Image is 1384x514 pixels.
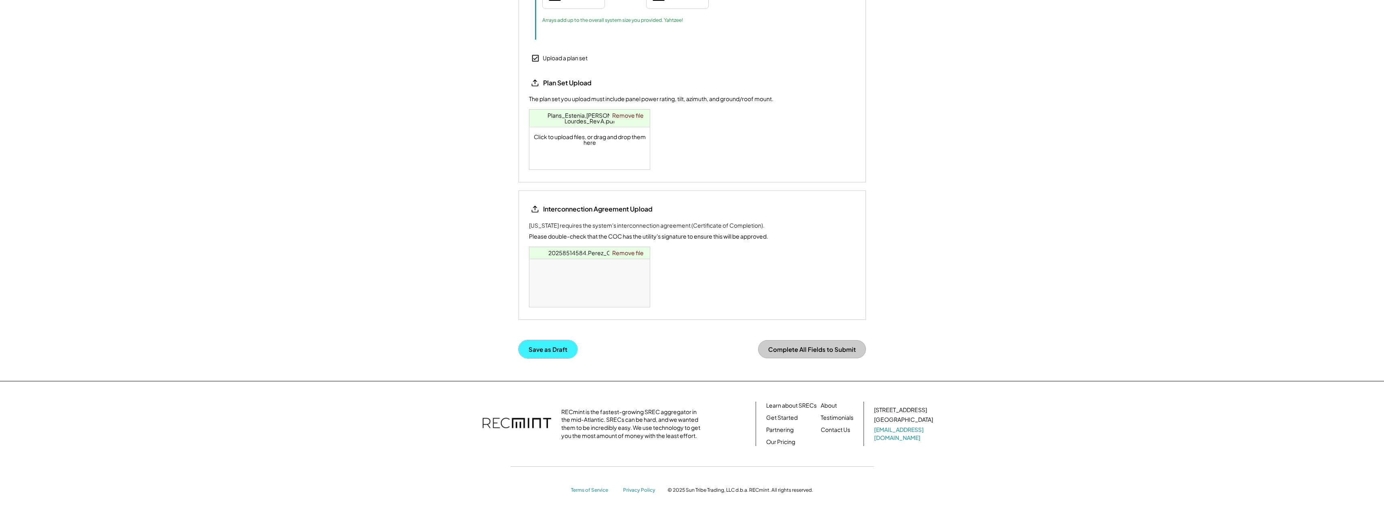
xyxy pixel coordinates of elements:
[548,249,632,256] a: 20258514584.Perez_COC.pdf
[874,406,927,414] div: [STREET_ADDRESS]
[529,95,773,103] div: The plan set you upload must include panel power rating, tilt, azimuth, and ground/roof mount.
[766,426,794,434] a: Partnering
[609,110,647,121] a: Remove file
[542,17,683,23] div: Arrays add up to the overall system size you provided. Yahtzee!
[821,426,850,434] a: Contact Us
[766,402,817,410] a: Learn about SRECs
[609,247,647,258] a: Remove file
[766,414,798,422] a: Get Started
[518,340,577,358] button: Save as Draft
[874,426,935,442] a: [EMAIL_ADDRESS][DOMAIN_NAME]
[529,221,765,230] div: [US_STATE] requires the system's interconnection agreement (Certificate of Completion).
[623,487,659,494] a: Privacy Policy
[874,416,933,424] div: [GEOGRAPHIC_DATA]
[821,414,853,422] a: Testimonials
[529,232,768,241] div: Please double-check that the COC has the utility's signature to ensure this will be approved.
[571,487,615,494] a: Terms of Service
[543,54,588,62] div: Upload a plan set
[543,205,653,214] div: Interconnection Agreement Upload
[766,438,795,446] a: Our Pricing
[529,110,651,169] div: Click to upload files, or drag and drop them here
[482,410,551,438] img: recmint-logotype%403x.png
[758,340,866,358] button: Complete All Fields to Submit
[668,487,813,493] div: © 2025 Sun Tribe Trading, LLC d.b.a. RECmint. All rights reserved.
[543,79,624,87] div: Plan Set Upload
[821,402,837,410] a: About
[548,112,632,125] a: Plans_Estenia,[PERSON_NAME] Lourdes_Rev A.pdf
[561,408,705,440] div: RECmint is the fastest-growing SREC aggregator in the mid-Atlantic. SRECs can be hard, and we wan...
